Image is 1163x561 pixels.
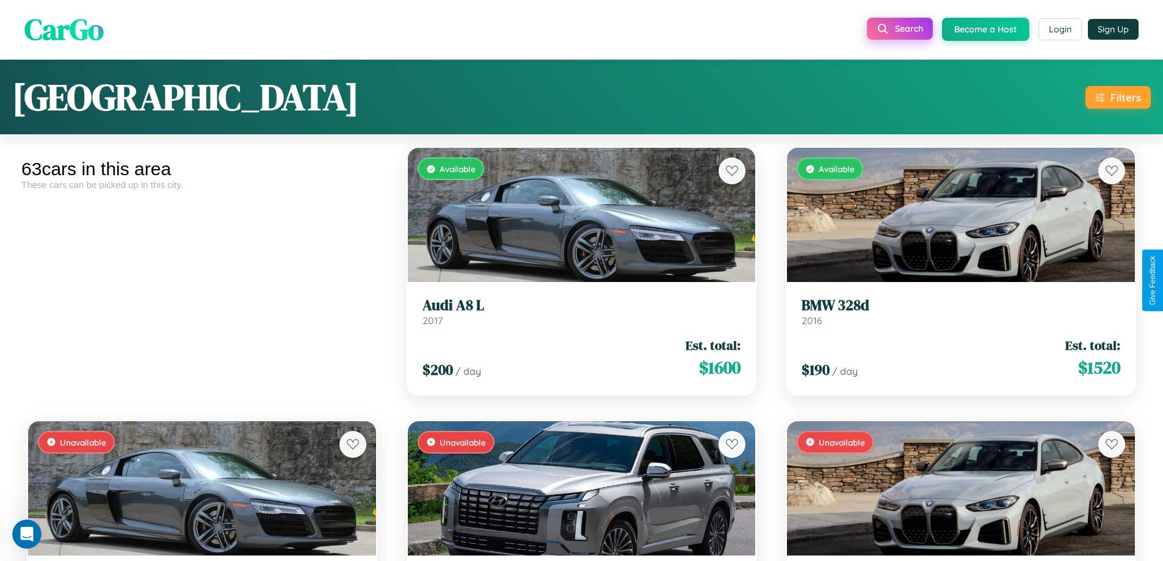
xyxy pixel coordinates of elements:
[1110,91,1141,104] div: Filters
[686,336,741,354] span: Est. total:
[802,314,822,327] span: 2016
[422,297,741,314] h3: Audi A8 L
[422,297,741,327] a: Audi A8 L2017
[1085,86,1151,109] button: Filters
[440,164,476,174] span: Available
[819,164,855,174] span: Available
[1148,256,1157,305] div: Give Feedback
[802,297,1120,314] h3: BMW 328d
[1038,18,1082,40] button: Login
[942,18,1029,41] button: Become a Host
[440,437,486,447] span: Unavailable
[24,9,104,49] span: CarGo
[12,519,42,549] iframe: Intercom live chat
[422,314,443,327] span: 2017
[21,179,383,190] div: These cars can be picked up in this city.
[1088,19,1139,40] button: Sign Up
[867,18,933,40] button: Search
[832,365,858,377] span: / day
[422,360,453,380] span: $ 200
[699,355,741,380] span: $ 1600
[802,297,1120,327] a: BMW 328d2016
[895,23,923,34] span: Search
[1078,355,1120,380] span: $ 1520
[455,365,481,377] span: / day
[802,360,830,380] span: $ 190
[60,437,106,447] span: Unavailable
[1065,336,1120,354] span: Est. total:
[12,72,359,122] h1: [GEOGRAPHIC_DATA]
[21,159,383,179] div: 63 cars in this area
[819,437,865,447] span: Unavailable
